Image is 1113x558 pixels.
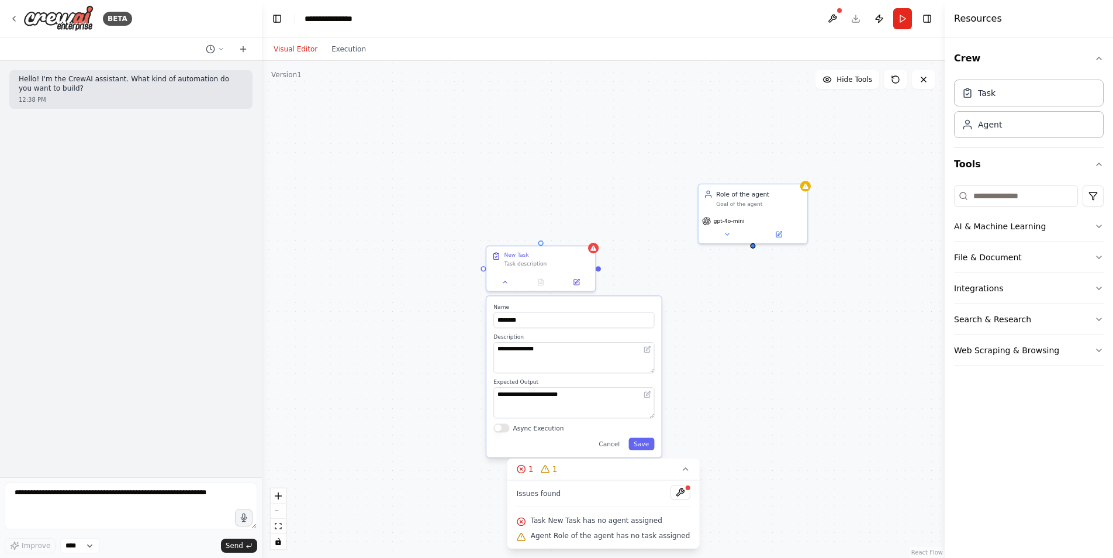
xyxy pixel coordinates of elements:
[954,181,1104,376] div: Tools
[324,42,373,56] button: Execution
[528,463,534,475] span: 1
[552,463,558,475] span: 1
[593,438,625,450] button: Cancel
[5,538,56,553] button: Improve
[954,148,1104,181] button: Tools
[753,229,803,240] button: Open in side panel
[305,13,365,25] nav: breadcrumb
[954,335,1104,366] button: Web Scraping & Browsing
[978,87,996,99] div: Task
[716,201,802,208] div: Goal of the agent
[628,438,654,450] button: Save
[815,70,879,89] button: Hide Tools
[911,549,943,556] a: React Flow attribution
[561,277,592,287] button: Open in side panel
[493,304,654,311] label: Name
[919,11,935,27] button: Hide right sidebar
[271,504,286,519] button: zoom out
[531,516,662,525] span: Task New Task has no agent assigned
[954,42,1104,75] button: Crew
[19,95,243,104] div: 12:38 PM
[23,5,94,32] img: Logo
[235,509,253,526] button: Click to speak your automation idea
[837,75,872,84] span: Hide Tools
[522,277,559,287] button: No output available
[714,218,745,225] span: gpt-4o-mini
[269,11,285,27] button: Hide left sidebar
[954,12,1002,26] h4: Resources
[271,534,286,549] button: toggle interactivity
[697,184,808,244] div: Role of the agentGoal of the agentgpt-4o-mini
[103,12,132,26] div: BETA
[267,42,324,56] button: Visual Editor
[642,344,652,354] button: Open in editor
[504,252,528,259] div: New Task
[221,539,257,553] button: Send
[271,488,286,504] button: zoom in
[954,75,1104,147] div: Crew
[531,531,690,540] span: Agent Role of the agent has no task assigned
[226,541,243,550] span: Send
[513,423,564,432] label: Async Execution
[978,119,1002,130] div: Agent
[201,42,229,56] button: Switch to previous chat
[19,75,243,93] p: Hello! I'm the CrewAI assistant. What kind of automation do you want to build?
[716,190,802,198] div: Role of the agent
[271,488,286,549] div: React Flow controls
[504,260,590,267] div: Task description
[954,242,1104,273] button: File & Document
[493,333,654,340] label: Description
[954,304,1104,335] button: Search & Research
[507,459,700,480] button: 11
[493,378,654,385] label: Expected Output
[517,489,561,498] span: Issues found
[642,389,652,399] button: Open in editor
[271,519,286,534] button: fit view
[22,541,50,550] span: Improve
[954,273,1104,304] button: Integrations
[234,42,253,56] button: Start a new chat
[954,211,1104,242] button: AI & Machine Learning
[271,70,302,80] div: Version 1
